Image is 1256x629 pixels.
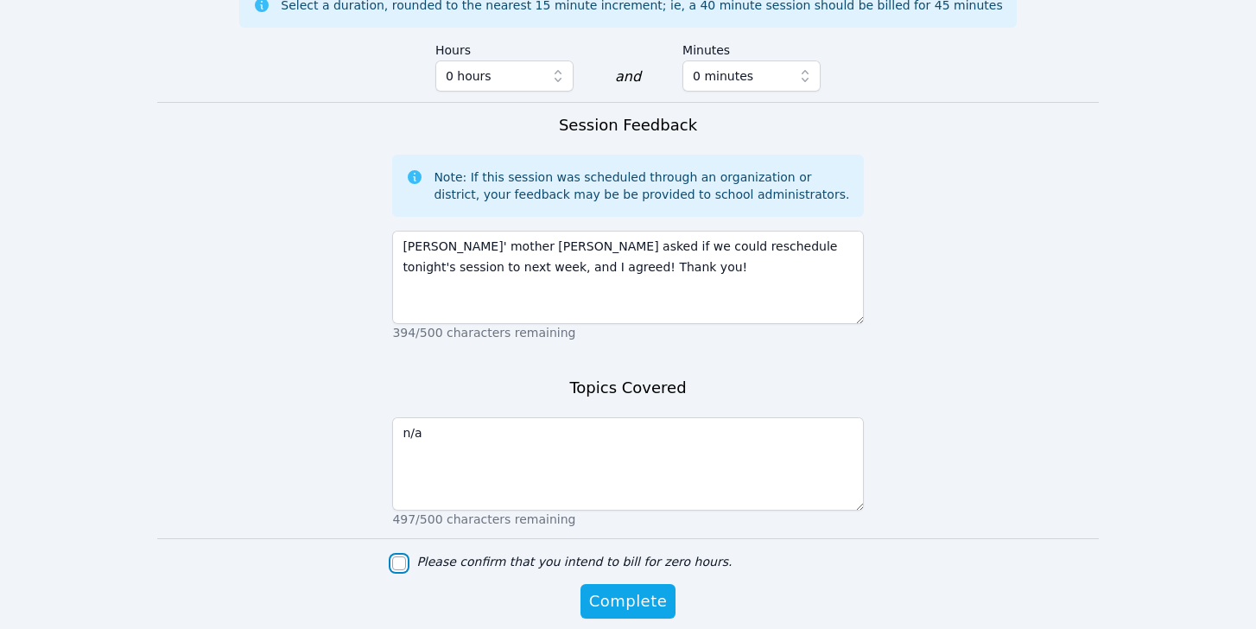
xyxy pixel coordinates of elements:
h3: Topics Covered [569,376,686,400]
h3: Session Feedback [559,113,697,137]
label: Minutes [682,35,821,60]
div: Note: If this session was scheduled through an organization or district, your feedback may be be ... [434,168,849,203]
textarea: n/a [392,417,863,511]
div: and [615,67,641,87]
span: Complete [589,589,667,613]
p: 497/500 characters remaining [392,511,863,528]
textarea: [PERSON_NAME]' mother [PERSON_NAME] asked if we could reschedule tonight's session to next week, ... [392,231,863,324]
label: Please confirm that you intend to bill for zero hours. [416,555,732,569]
span: 0 minutes [693,66,753,86]
span: 0 hours [446,66,492,86]
label: Hours [435,35,574,60]
button: 0 minutes [682,60,821,92]
p: 394/500 characters remaining [392,324,863,341]
button: Complete [580,584,676,619]
button: 0 hours [435,60,574,92]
